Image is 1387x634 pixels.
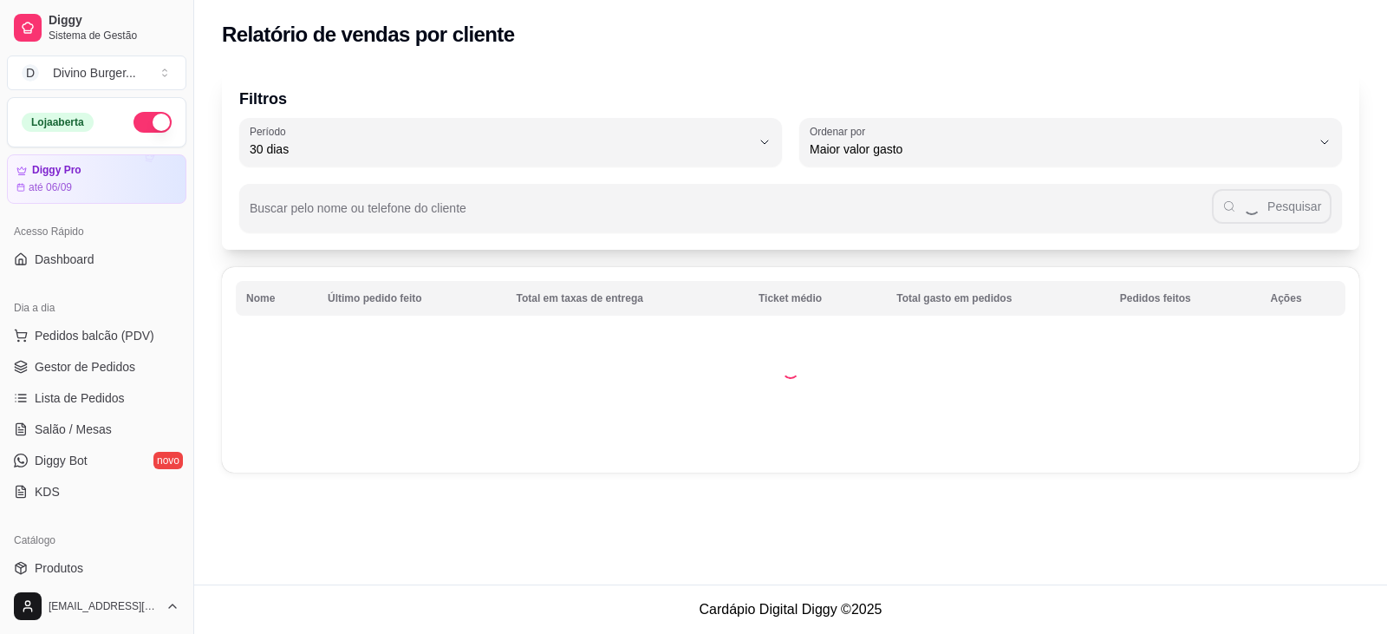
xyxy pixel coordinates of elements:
[7,585,186,627] button: [EMAIL_ADDRESS][DOMAIN_NAME]
[239,87,1342,111] p: Filtros
[35,452,88,469] span: Diggy Bot
[222,21,515,49] h2: Relatório de vendas por cliente
[22,64,39,82] span: D
[7,384,186,412] a: Lista de Pedidos
[7,447,186,474] a: Diggy Botnovo
[239,118,782,167] button: Período30 dias
[35,389,125,407] span: Lista de Pedidos
[7,526,186,554] div: Catálogo
[7,245,186,273] a: Dashboard
[49,13,179,29] span: Diggy
[35,327,154,344] span: Pedidos balcão (PDV)
[22,113,94,132] div: Loja aberta
[7,154,186,204] a: Diggy Proaté 06/09
[7,56,186,90] button: Select a team
[7,478,186,506] a: KDS
[194,585,1387,634] footer: Cardápio Digital Diggy © 2025
[7,218,186,245] div: Acesso Rápido
[49,29,179,42] span: Sistema de Gestão
[799,118,1342,167] button: Ordenar porMaior valor gasto
[7,294,186,322] div: Dia a dia
[810,124,871,139] label: Ordenar por
[35,559,83,577] span: Produtos
[35,358,135,376] span: Gestor de Pedidos
[53,64,136,82] div: Divino Burger ...
[35,483,60,500] span: KDS
[782,362,799,379] div: Loading
[49,599,159,613] span: [EMAIL_ADDRESS][DOMAIN_NAME]
[7,353,186,381] a: Gestor de Pedidos
[250,141,751,158] span: 30 dias
[7,554,186,582] a: Produtos
[29,180,72,194] article: até 06/09
[133,112,172,133] button: Alterar Status
[250,124,291,139] label: Período
[7,322,186,350] button: Pedidos balcão (PDV)
[35,251,94,268] span: Dashboard
[7,415,186,443] a: Salão / Mesas
[32,164,81,177] article: Diggy Pro
[7,7,186,49] a: DiggySistema de Gestão
[250,206,1212,224] input: Buscar pelo nome ou telefone do cliente
[810,141,1311,158] span: Maior valor gasto
[35,421,112,438] span: Salão / Mesas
